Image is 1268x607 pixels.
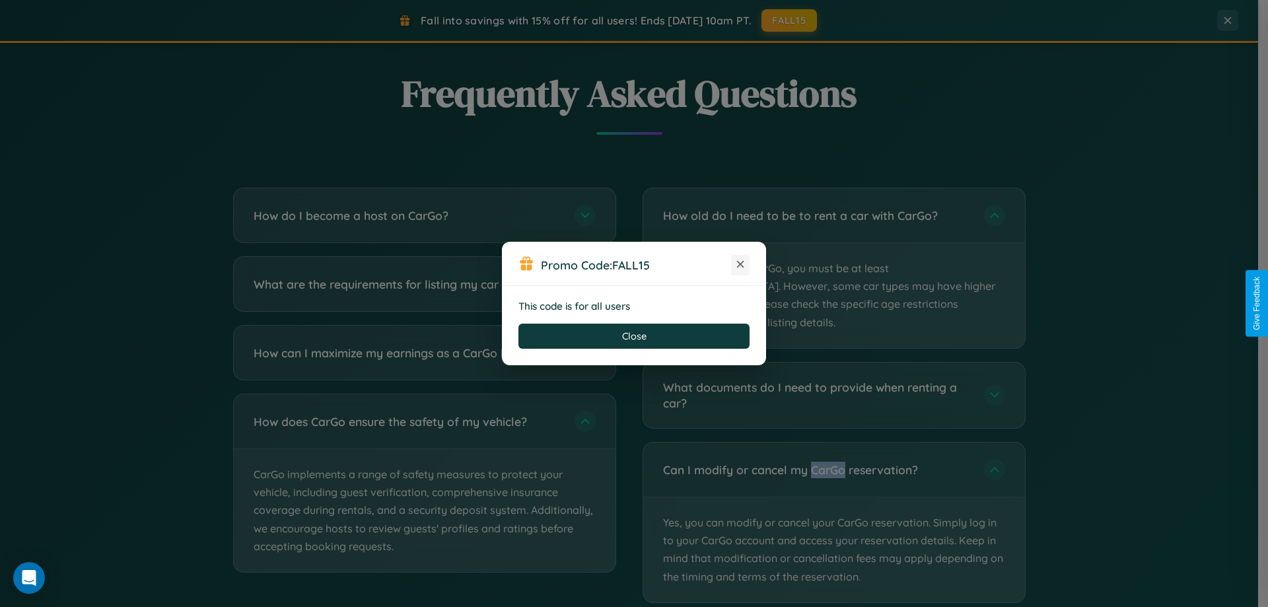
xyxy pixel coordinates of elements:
button: Close [518,324,750,349]
strong: This code is for all users [518,300,630,312]
h3: Promo Code: [541,258,731,272]
div: Give Feedback [1252,277,1261,330]
b: FALL15 [612,258,650,272]
div: Open Intercom Messenger [13,562,45,594]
